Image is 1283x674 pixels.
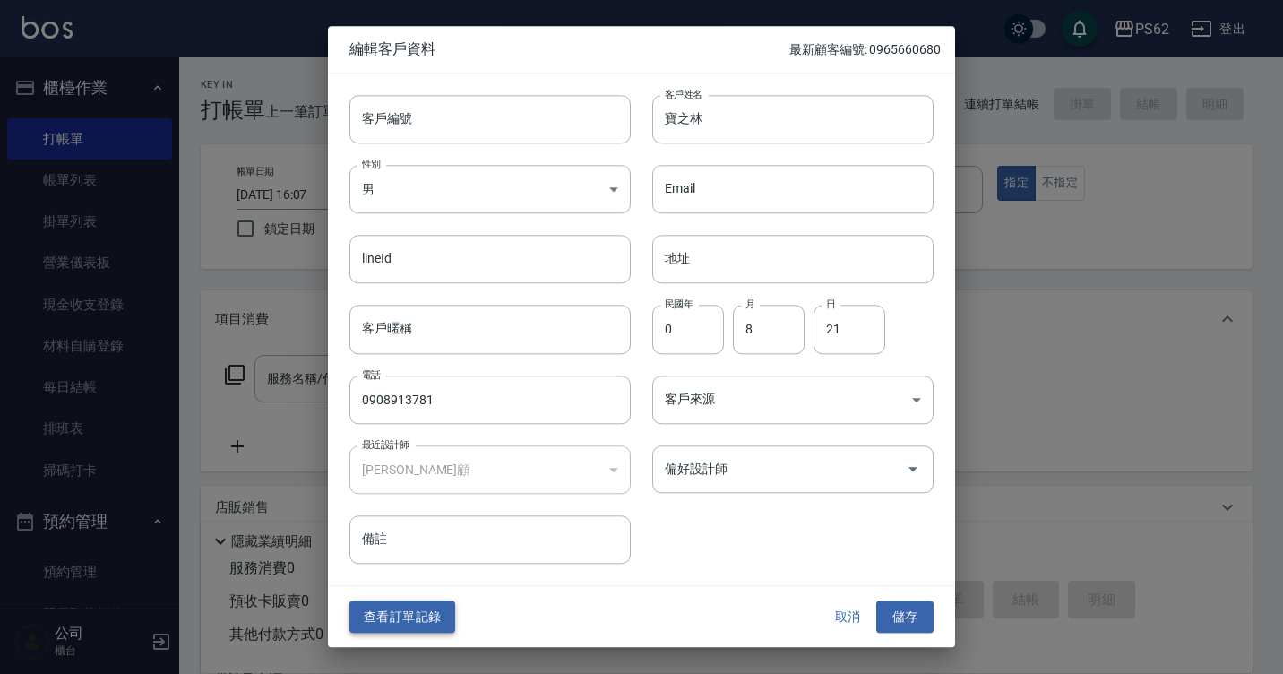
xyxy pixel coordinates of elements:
button: Open [899,455,927,484]
p: 最新顧客編號: 0965660680 [789,40,941,59]
label: 月 [745,298,754,311]
button: 查看訂單記錄 [349,601,455,634]
label: 民國年 [665,298,693,311]
label: 日 [826,298,835,311]
div: [PERSON_NAME]顧 [349,445,631,494]
label: 最近設計師 [362,437,409,451]
div: 男 [349,165,631,213]
label: 電話 [362,367,381,381]
label: 客戶姓名 [665,87,702,100]
button: 儲存 [876,601,934,634]
label: 性別 [362,157,381,170]
span: 編輯客戶資料 [349,40,789,58]
button: 取消 [819,601,876,634]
